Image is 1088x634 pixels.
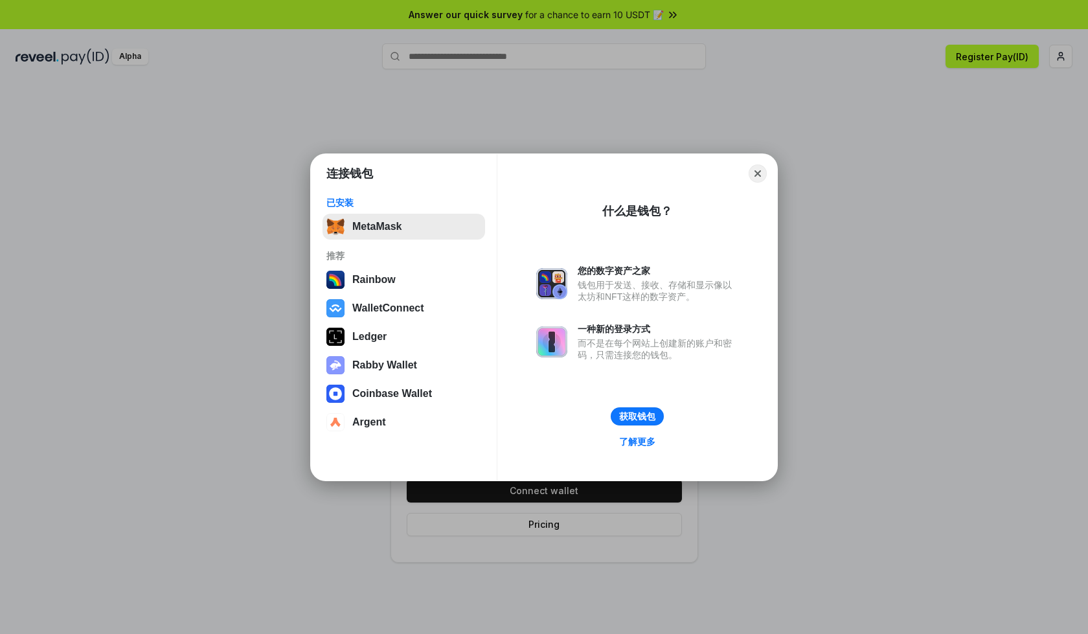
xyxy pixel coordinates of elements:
[352,274,396,286] div: Rainbow
[326,299,345,317] img: svg+xml,%3Csvg%20width%3D%2228%22%20height%3D%2228%22%20viewBox%3D%220%200%2028%2028%22%20fill%3D...
[326,197,481,209] div: 已安装
[352,359,417,371] div: Rabby Wallet
[326,166,373,181] h1: 连接钱包
[578,265,738,277] div: 您的数字资产之家
[352,302,424,314] div: WalletConnect
[323,267,485,293] button: Rainbow
[352,388,432,400] div: Coinbase Wallet
[323,295,485,321] button: WalletConnect
[578,279,738,302] div: 钱包用于发送、接收、存储和显示像以太坊和NFT这样的数字资产。
[326,328,345,346] img: svg+xml,%3Csvg%20xmlns%3D%22http%3A%2F%2Fwww.w3.org%2F2000%2Fsvg%22%20width%3D%2228%22%20height%3...
[619,436,655,447] div: 了解更多
[326,385,345,403] img: svg+xml,%3Csvg%20width%3D%2228%22%20height%3D%2228%22%20viewBox%3D%220%200%2028%2028%22%20fill%3D...
[323,214,485,240] button: MetaMask
[323,352,485,378] button: Rabby Wallet
[326,356,345,374] img: svg+xml,%3Csvg%20xmlns%3D%22http%3A%2F%2Fwww.w3.org%2F2000%2Fsvg%22%20fill%3D%22none%22%20viewBox...
[352,221,402,232] div: MetaMask
[326,413,345,431] img: svg+xml,%3Csvg%20width%3D%2228%22%20height%3D%2228%22%20viewBox%3D%220%200%2028%2028%22%20fill%3D...
[326,218,345,236] img: svg+xml,%3Csvg%20fill%3D%22none%22%20height%3D%2233%22%20viewBox%3D%220%200%2035%2033%22%20width%...
[352,416,386,428] div: Argent
[602,203,672,219] div: 什么是钱包？
[619,411,655,422] div: 获取钱包
[352,331,387,343] div: Ledger
[611,433,663,450] a: 了解更多
[323,381,485,407] button: Coinbase Wallet
[536,268,567,299] img: svg+xml,%3Csvg%20xmlns%3D%22http%3A%2F%2Fwww.w3.org%2F2000%2Fsvg%22%20fill%3D%22none%22%20viewBox...
[536,326,567,357] img: svg+xml,%3Csvg%20xmlns%3D%22http%3A%2F%2Fwww.w3.org%2F2000%2Fsvg%22%20fill%3D%22none%22%20viewBox...
[578,337,738,361] div: 而不是在每个网站上创建新的账户和密码，只需连接您的钱包。
[578,323,738,335] div: 一种新的登录方式
[749,164,767,183] button: Close
[611,407,664,425] button: 获取钱包
[323,324,485,350] button: Ledger
[326,271,345,289] img: svg+xml,%3Csvg%20width%3D%22120%22%20height%3D%22120%22%20viewBox%3D%220%200%20120%20120%22%20fil...
[323,409,485,435] button: Argent
[326,250,481,262] div: 推荐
